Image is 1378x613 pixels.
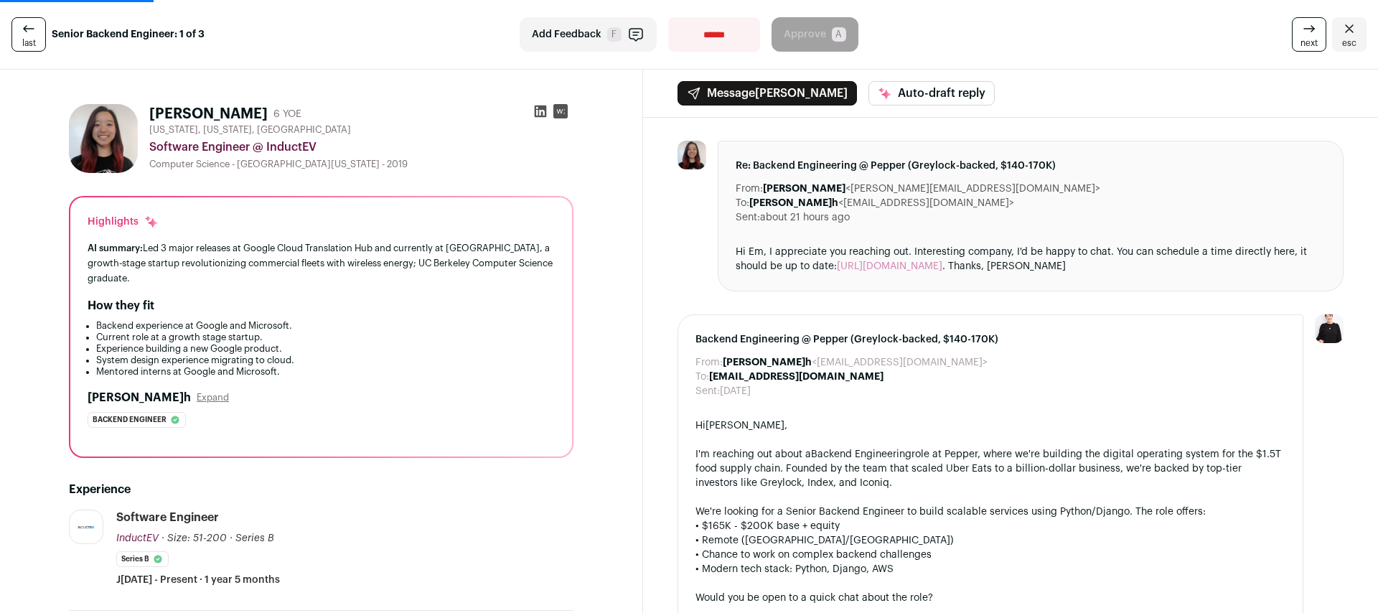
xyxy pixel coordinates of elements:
h2: [PERSON_NAME]h [88,389,191,406]
div: • Modern tech stack: Python, Django, AWS [695,562,1285,576]
span: J[DATE] - Present · 1 year 5 months [116,573,280,587]
div: • $165K - $200K base + equity [695,519,1285,533]
div: • Chance to work on complex backend challenges [695,548,1285,562]
span: · Size: 51-200 [161,533,227,543]
dt: From: [736,182,763,196]
img: 90f660f71750a0f668a7ff9ee3d4ff1bf69ce9fd42bbfbfef82b31f2718a7822.jpg [678,141,706,169]
div: Would you be open to a quick chat about the role? [695,591,1285,605]
li: Mentored interns at Google and Microsoft. [96,366,555,378]
dd: about 21 hours ago [760,210,850,225]
span: Re: Backend Engineering @ Pepper (Greylock-backed, $140-170K) [736,159,1326,173]
span: [US_STATE], [US_STATE], [GEOGRAPHIC_DATA] [149,124,351,136]
dt: From: [695,355,723,370]
a: Backend Engineering [811,449,911,459]
img: 90f660f71750a0f668a7ff9ee3d4ff1bf69ce9fd42bbfbfef82b31f2718a7822.jpg [69,104,138,173]
img: 9f6738005072f104348cb2d5badf35682f2487542db9cdced5a184e7cf83314c.png [70,520,103,535]
b: [PERSON_NAME]h [723,357,812,368]
dd: [DATE] [720,384,751,398]
strong: Senior Backend Engineer: 1 of 3 [52,27,205,42]
li: Experience building a new Google product. [96,343,555,355]
dt: To: [736,196,749,210]
span: Series B [235,533,274,543]
div: Software Engineer [116,510,219,525]
dt: Sent: [736,210,760,225]
a: [URL][DOMAIN_NAME] [837,261,942,271]
dd: <[EMAIL_ADDRESS][DOMAIN_NAME]> [723,355,988,370]
span: Backend engineer [93,413,167,427]
span: Backend Engineering @ Pepper (Greylock-backed, $140-170K) [695,332,1285,347]
a: Close [1332,17,1367,52]
dd: <[PERSON_NAME][EMAIL_ADDRESS][DOMAIN_NAME]> [763,182,1100,196]
div: Computer Science - [GEOGRAPHIC_DATA][US_STATE] - 2019 [149,159,573,170]
div: Hi Em, I appreciate you reaching out. Interesting company, I'd be happy to chat. You can schedule... [736,245,1326,273]
dt: To: [695,370,709,384]
h1: [PERSON_NAME] [149,104,268,124]
span: · [230,531,233,546]
button: Auto-draft reply [868,81,995,106]
dt: Sent: [695,384,720,398]
b: [EMAIL_ADDRESS][DOMAIN_NAME] [709,372,883,382]
span: AI summary: [88,243,143,253]
li: Current role at a growth stage startup. [96,332,555,343]
h2: Experience [69,481,573,498]
div: Highlights [88,215,159,229]
b: [PERSON_NAME]h [749,198,838,208]
span: InductEV [116,533,159,543]
li: System design experience migrating to cloud. [96,355,555,366]
button: Expand [197,392,229,403]
span: Add Feedback [532,27,601,42]
img: 9240684-medium_jpg [1315,314,1344,343]
li: Backend experience at Google and Microsoft. [96,320,555,332]
span: F [607,27,622,42]
a: next [1292,17,1326,52]
div: Software Engineer @ InductEV [149,139,573,156]
span: last [22,37,36,49]
div: Hi[PERSON_NAME], [695,418,1285,433]
dd: <[EMAIL_ADDRESS][DOMAIN_NAME]> [749,196,1014,210]
span: next [1300,37,1318,49]
div: • Remote ([GEOGRAPHIC_DATA]/[GEOGRAPHIC_DATA]) [695,533,1285,548]
div: 6 YOE [273,107,301,121]
div: We're looking for a Senior Backend Engineer to build scalable services using Python/Django. The r... [695,505,1285,519]
h2: How they fit [88,297,154,314]
a: last [11,17,46,52]
div: I'm reaching out about a role at Pepper, where we're building the digital operating system for th... [695,447,1285,490]
b: [PERSON_NAME] [763,184,845,194]
button: Add Feedback F [520,17,657,52]
span: esc [1342,37,1356,49]
button: Message[PERSON_NAME] [678,81,857,106]
li: Series B [116,551,169,567]
div: Led 3 major releases at Google Cloud Translation Hub and currently at [GEOGRAPHIC_DATA], a growth... [88,240,555,286]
